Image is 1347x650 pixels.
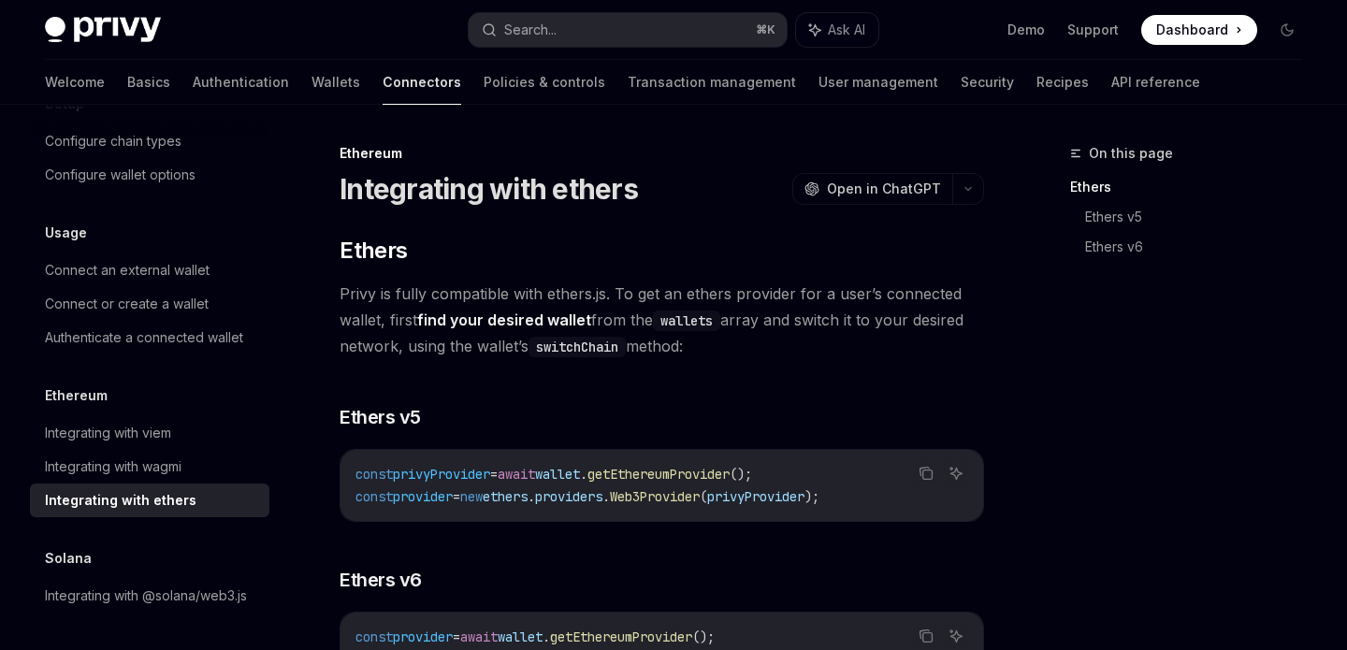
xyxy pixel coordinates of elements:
[45,422,171,444] div: Integrating with viem
[484,60,605,105] a: Policies & controls
[1070,172,1317,202] a: Ethers
[453,628,460,645] span: =
[45,60,105,105] a: Welcome
[528,488,535,505] span: .
[550,628,692,645] span: getEthereumProvider
[804,488,819,505] span: );
[30,287,269,321] a: Connect or create a wallet
[30,416,269,450] a: Integrating with viem
[818,60,938,105] a: User management
[1111,60,1200,105] a: API reference
[340,236,407,266] span: Ethers
[45,455,181,478] div: Integrating with wagmi
[498,466,535,483] span: await
[535,488,602,505] span: providers
[340,144,984,163] div: Ethereum
[30,253,269,287] a: Connect an external wallet
[30,484,269,517] a: Integrating with ethers
[580,466,587,483] span: .
[193,60,289,105] a: Authentication
[653,311,720,331] code: wallets
[756,22,775,37] span: ⌘ K
[311,60,360,105] a: Wallets
[45,585,247,607] div: Integrating with @solana/web3.js
[383,60,461,105] a: Connectors
[355,628,393,645] span: const
[469,13,786,47] button: Search...⌘K
[504,19,557,41] div: Search...
[340,281,984,359] span: Privy is fully compatible with ethers.js. To get an ethers provider for a user’s connected wallet...
[483,488,528,505] span: ethers
[45,130,181,152] div: Configure chain types
[417,311,591,330] a: find your desired wallet
[45,384,108,407] h5: Ethereum
[700,488,707,505] span: (
[45,547,92,570] h5: Solana
[1141,15,1257,45] a: Dashboard
[914,624,938,648] button: Copy the contents from the code block
[45,326,243,349] div: Authenticate a connected wallet
[30,124,269,158] a: Configure chain types
[45,164,196,186] div: Configure wallet options
[498,628,543,645] span: wallet
[30,321,269,354] a: Authenticate a connected wallet
[45,17,161,43] img: dark logo
[610,488,700,505] span: Web3Provider
[1156,21,1228,39] span: Dashboard
[1007,21,1045,39] a: Demo
[45,222,87,244] h5: Usage
[1036,60,1089,105] a: Recipes
[45,259,210,282] div: Connect an external wallet
[587,466,730,483] span: getEthereumProvider
[602,488,610,505] span: .
[30,450,269,484] a: Integrating with wagmi
[535,466,580,483] span: wallet
[730,466,752,483] span: ();
[460,488,483,505] span: new
[692,628,715,645] span: ();
[1272,15,1302,45] button: Toggle dark mode
[45,489,196,512] div: Integrating with ethers
[828,21,865,39] span: Ask AI
[30,158,269,192] a: Configure wallet options
[340,172,638,206] h1: Integrating with ethers
[30,579,269,613] a: Integrating with @solana/web3.js
[796,13,878,47] button: Ask AI
[393,466,490,483] span: privyProvider
[340,404,421,430] span: Ethers v5
[827,180,941,198] span: Open in ChatGPT
[453,488,460,505] span: =
[355,488,393,505] span: const
[707,488,804,505] span: privyProvider
[127,60,170,105] a: Basics
[1085,202,1317,232] a: Ethers v5
[340,567,422,593] span: Ethers v6
[393,628,453,645] span: provider
[1085,232,1317,262] a: Ethers v6
[792,173,952,205] button: Open in ChatGPT
[45,293,209,315] div: Connect or create a wallet
[961,60,1014,105] a: Security
[490,466,498,483] span: =
[393,488,453,505] span: provider
[1067,21,1119,39] a: Support
[914,461,938,485] button: Copy the contents from the code block
[944,624,968,648] button: Ask AI
[355,466,393,483] span: const
[460,628,498,645] span: await
[628,60,796,105] a: Transaction management
[529,337,626,357] code: switchChain
[944,461,968,485] button: Ask AI
[543,628,550,645] span: .
[1089,142,1173,165] span: On this page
